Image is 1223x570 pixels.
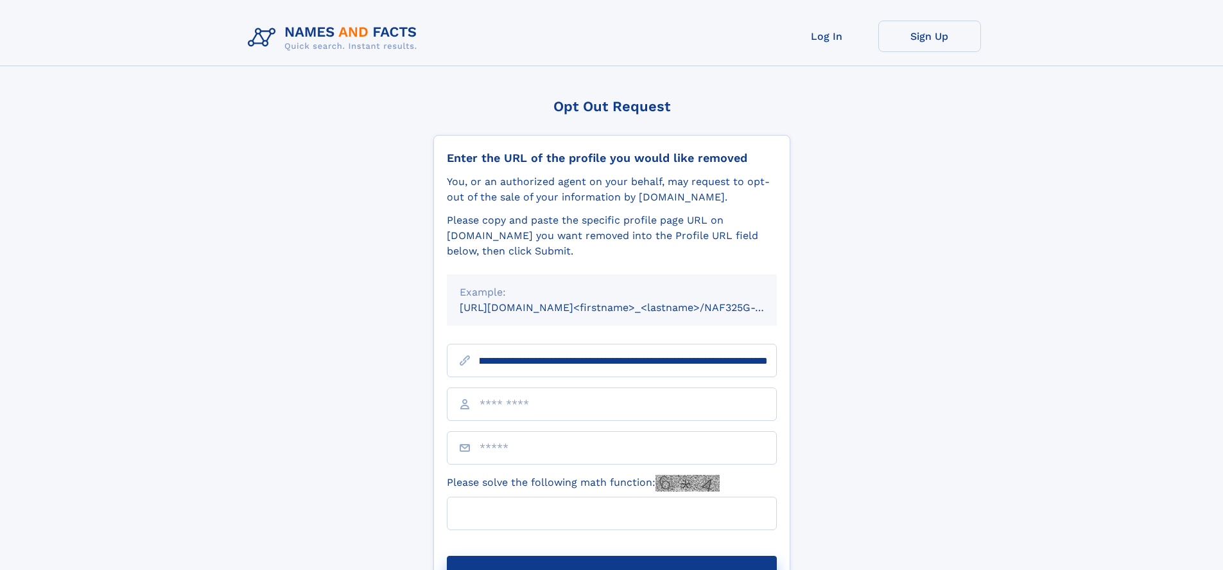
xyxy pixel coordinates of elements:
[243,21,428,55] img: Logo Names and Facts
[460,301,801,314] small: [URL][DOMAIN_NAME]<firstname>_<lastname>/NAF325G-xxxxxxxx
[460,285,764,300] div: Example:
[447,475,720,492] label: Please solve the following math function:
[878,21,981,52] a: Sign Up
[447,174,777,205] div: You, or an authorized agent on your behalf, may request to opt-out of the sale of your informatio...
[433,98,790,114] div: Opt Out Request
[776,21,878,52] a: Log In
[447,151,777,165] div: Enter the URL of the profile you would like removed
[447,213,777,259] div: Please copy and paste the specific profile page URL on [DOMAIN_NAME] you want removed into the Pr...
